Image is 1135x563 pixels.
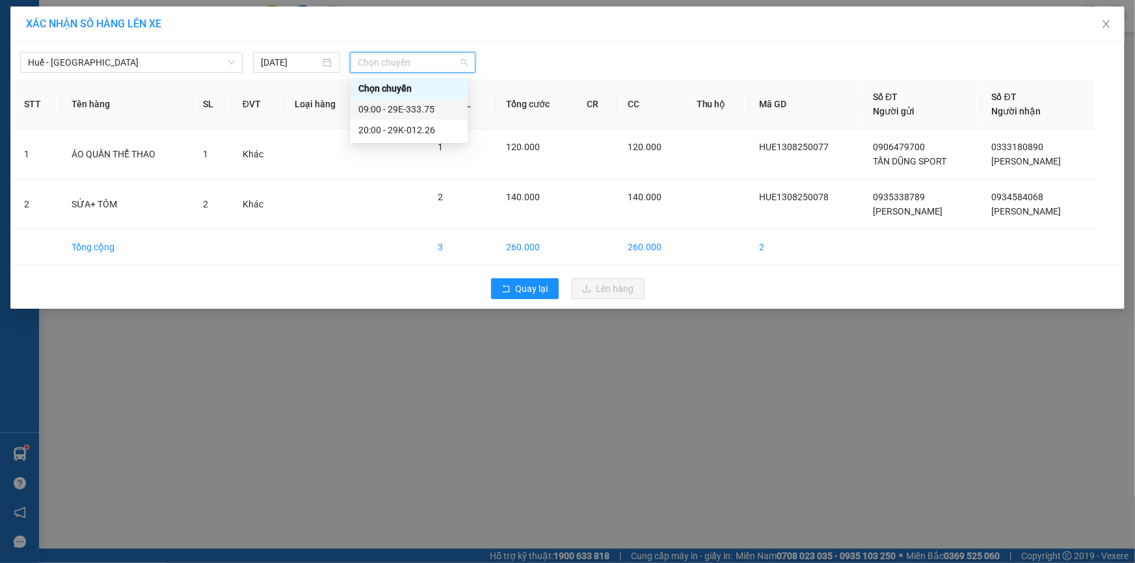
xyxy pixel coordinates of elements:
span: 0935338789 [873,192,925,202]
span: 120.000 [506,142,540,152]
span: XÁC NHẬN SỐ HÀNG LÊN XE [26,18,161,30]
span: Quay lại [516,281,548,296]
th: SL [193,79,232,129]
div: Chọn chuyến [358,81,460,96]
span: [PERSON_NAME] [873,206,942,216]
td: SỨA+ TÔM [61,179,193,229]
span: close [1101,19,1112,29]
button: Close [1088,7,1125,43]
input: 13/08/2025 [261,55,320,70]
span: TẤN DŨNG SPORT [873,156,946,166]
span: Chọn chuyến [358,53,468,72]
span: ↔ [GEOGRAPHIC_DATA] [29,76,127,96]
span: HUE1308250078 [760,192,829,202]
th: STT [14,79,61,129]
span: 140.000 [506,192,540,202]
span: 140.000 [628,192,661,202]
span: Số ĐT [992,92,1017,102]
th: CC [617,79,686,129]
td: Khác [232,129,284,179]
span: 120.000 [628,142,661,152]
span: Người gửi [873,106,915,116]
button: rollbackQuay lại [491,278,559,299]
div: 09:00 - 29E-333.75 [358,102,460,116]
th: CR [576,79,617,129]
span: 1 [203,149,208,159]
td: 1 [14,129,61,179]
span: rollback [501,284,511,295]
td: 260.000 [496,229,577,265]
th: Loại hàng [284,79,362,129]
button: uploadLên hàng [572,278,645,299]
div: 20:00 - 29K-012.26 [358,123,460,137]
span: 2 [203,199,208,209]
span: 1 [438,142,443,152]
td: Khác [232,179,284,229]
span: HUE1308250078 [129,94,216,107]
span: Người nhận [992,106,1041,116]
span: ↔ [GEOGRAPHIC_DATA] [24,66,126,96]
td: 2 [14,179,61,229]
td: Tổng cộng [61,229,193,265]
td: 260.000 [617,229,686,265]
th: Tên hàng [61,79,193,129]
span: Số ĐT [873,92,898,102]
span: 0333180890 [992,142,1044,152]
th: Mã GD [749,79,863,129]
span: [PERSON_NAME] [992,156,1062,166]
span: 0934584068 [992,192,1044,202]
span: SAPA, LÀO CAI ↔ [GEOGRAPHIC_DATA] [24,55,126,96]
td: 2 [749,229,863,265]
img: logo [7,51,21,115]
td: 3 [427,229,495,265]
td: ÁO QUẦN THỂ THAO [61,129,193,179]
th: Tổng cước [496,79,577,129]
th: ĐVT [232,79,284,129]
span: [PERSON_NAME] [992,206,1062,216]
span: Huế - Hà Nội [28,53,235,72]
span: 0906479700 [873,142,925,152]
th: Thu hộ [686,79,749,129]
span: HUE1308250077 [760,142,829,152]
span: 2 [438,192,443,202]
strong: CHUYỂN PHÁT NHANH HK BUSLINES [31,10,120,53]
div: Chọn chuyến [351,78,468,99]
